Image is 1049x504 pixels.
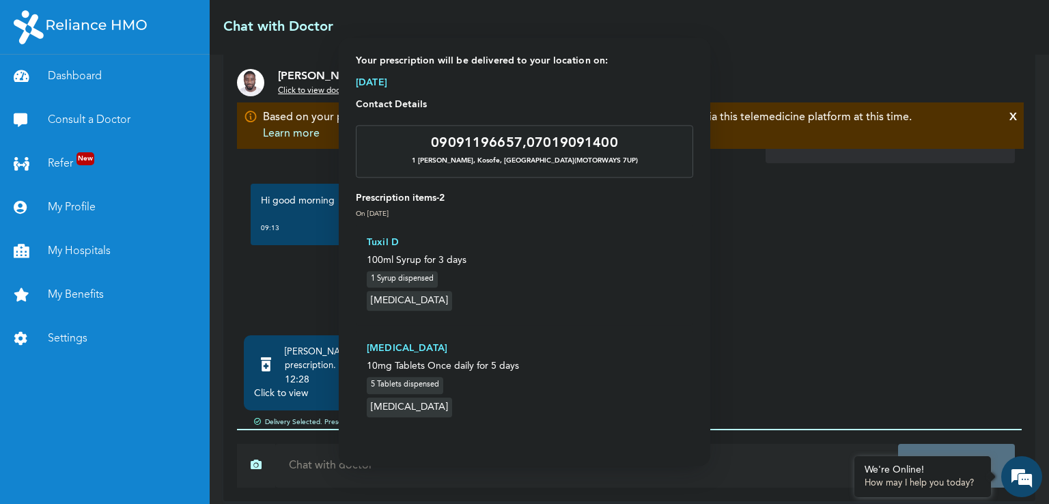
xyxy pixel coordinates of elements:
[356,76,693,89] span: [DATE]
[367,360,682,374] p: 10mg Tablets Once daily for 5 days
[367,236,682,250] p: Tuxil D
[7,453,134,463] span: Conversation
[71,76,229,94] div: Chat with us now
[79,176,188,314] span: We're online!
[356,209,693,219] p: On [DATE]
[134,430,261,472] div: FAQs
[25,68,55,102] img: d_794563401_company_1708531726252_794563401
[367,378,443,395] div: 5 Tablets dispensed
[224,7,257,40] div: Minimize live chat window
[356,54,693,68] span: Your prescription will be delivered to your location on:
[367,253,682,268] p: 100ml Syrup for 3 days
[356,98,693,111] p: Contact Details
[356,191,693,206] p: Prescription items - 2
[367,397,452,417] div: [MEDICAL_DATA]
[7,382,260,430] textarea: Type your message and hit 'Enter'
[367,156,682,166] div: 1 [PERSON_NAME] , Kosofe , [GEOGRAPHIC_DATA] (MOTORWAYS 7UP)
[431,137,617,150] div: 09091196657 , 07019091400
[367,292,452,311] div: [MEDICAL_DATA]
[367,271,438,288] div: 1 Syrup dispensed
[367,342,682,356] p: [MEDICAL_DATA]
